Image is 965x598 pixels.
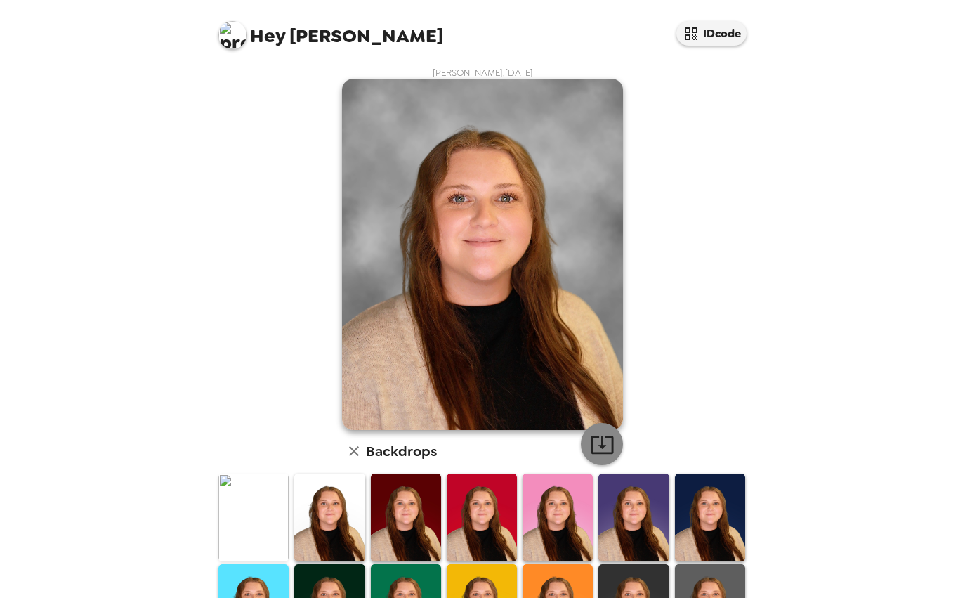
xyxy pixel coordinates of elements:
[366,440,437,462] h6: Backdrops
[218,14,443,46] span: [PERSON_NAME]
[433,67,533,79] span: [PERSON_NAME] , [DATE]
[676,21,747,46] button: IDcode
[250,23,285,48] span: Hey
[218,21,247,49] img: profile pic
[342,79,623,430] img: user
[218,474,289,561] img: Original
